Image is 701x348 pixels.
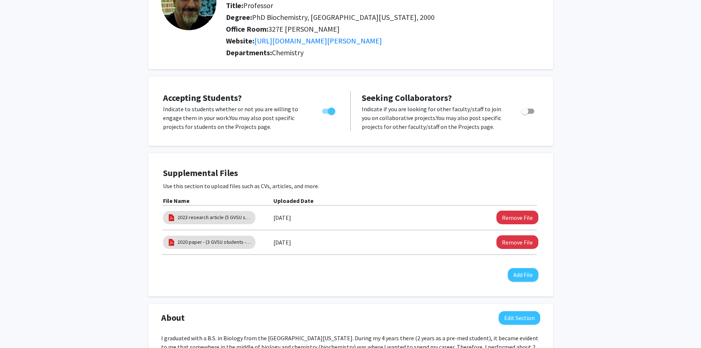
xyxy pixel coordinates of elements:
[243,1,273,10] span: Professor
[163,105,308,131] p: Indicate to students whether or not you are willing to engage them in your work. You may also pos...
[226,1,540,10] h2: Title:
[161,311,185,324] span: About
[319,105,339,116] div: Toggle
[272,48,304,57] span: Chemistry
[254,36,382,45] a: Opens in a new tab
[273,211,291,224] label: [DATE]
[226,36,540,45] h2: Website:
[273,236,291,249] label: [DATE]
[163,168,538,179] h4: Supplemental Files
[508,268,538,282] button: Add File
[362,105,507,131] p: Indicate if you are looking for other faculty/staff to join you on collaborative projects. You ma...
[163,197,190,204] b: File Name
[362,92,452,103] span: Seeking Collaborators?
[6,315,31,342] iframe: Chat
[220,48,545,57] h2: Departments:
[252,13,435,22] span: PhD Biochemistry, [GEOGRAPHIC_DATA][US_STATE], 2000
[499,311,540,325] button: Edit About
[163,92,242,103] span: Accepting Students?
[163,182,538,190] p: Use this section to upload files such as CVs, articles, and more.
[167,238,176,246] img: pdf_icon.png
[226,25,540,34] h2: Office Room:
[496,211,538,224] button: Remove 2023 research article (5 GVSU students - contributing authors) File
[177,238,251,246] a: 2020 paper - (3 GVSU students - contributing authors)
[273,197,314,204] b: Uploaded Date
[177,214,251,221] a: 2023 research article (5 GVSU students - contributing authors)
[167,214,176,222] img: pdf_icon.png
[496,235,538,249] button: Remove 2020 paper - (3 GVSU students - contributing authors) File
[518,105,538,116] div: Toggle
[226,13,540,22] h2: Degree:
[268,24,340,34] span: 327E [PERSON_NAME]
